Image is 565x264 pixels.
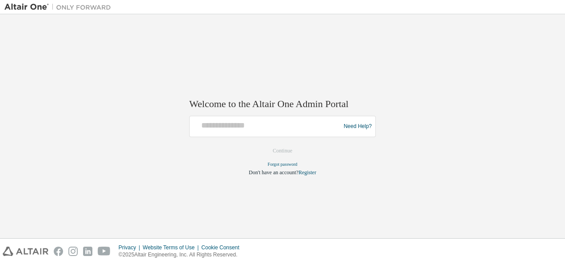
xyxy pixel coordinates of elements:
[119,251,245,259] p: © 2025 Altair Engineering, Inc. All Rights Reserved.
[54,247,63,256] img: facebook.svg
[189,98,376,110] h2: Welcome to the Altair One Admin Portal
[143,244,201,251] div: Website Terms of Use
[268,162,298,167] a: Forgot password
[249,170,298,176] span: Don't have an account?
[68,247,78,256] img: instagram.svg
[344,126,372,127] a: Need Help?
[98,247,111,256] img: youtube.svg
[201,244,244,251] div: Cookie Consent
[119,244,143,251] div: Privacy
[298,170,316,176] a: Register
[3,247,48,256] img: altair_logo.svg
[4,3,115,12] img: Altair One
[83,247,92,256] img: linkedin.svg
